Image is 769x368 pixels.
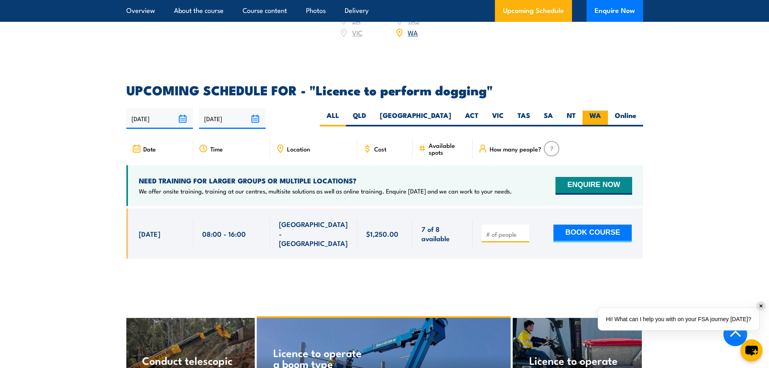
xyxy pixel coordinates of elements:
[346,111,373,126] label: QLD
[555,177,632,195] button: ENQUIRE NOW
[287,145,310,152] span: Location
[126,108,193,129] input: From date
[126,84,643,95] h2: UPCOMING SCHEDULE FOR - "Licence to perform dogging"
[210,145,223,152] span: Time
[537,111,560,126] label: SA
[139,187,512,195] p: We offer onsite training, training at our centres, multisite solutions as well as online training...
[511,111,537,126] label: TAS
[598,308,759,330] div: Hi! What can I help you with on your FSA journey [DATE]?
[429,142,467,156] span: Available spots
[458,111,485,126] label: ACT
[202,229,246,238] span: 08:00 - 16:00
[373,111,458,126] label: [GEOGRAPHIC_DATA]
[490,145,541,152] span: How many people?
[320,111,346,126] label: ALL
[486,230,526,238] input: # of people
[374,145,386,152] span: Cost
[485,111,511,126] label: VIC
[199,108,266,129] input: To date
[560,111,583,126] label: NT
[756,302,765,311] div: ✕
[583,111,608,126] label: WA
[366,229,398,238] span: $1,250.00
[740,339,763,362] button: chat-button
[408,27,418,37] a: WA
[139,176,512,185] h4: NEED TRAINING FOR LARGER GROUPS OR MULTIPLE LOCATIONS?
[143,145,156,152] span: Date
[421,224,464,243] span: 7 of 8 available
[279,219,348,248] span: [GEOGRAPHIC_DATA] - [GEOGRAPHIC_DATA]
[608,111,643,126] label: Online
[139,229,160,238] span: [DATE]
[553,225,632,242] button: BOOK COURSE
